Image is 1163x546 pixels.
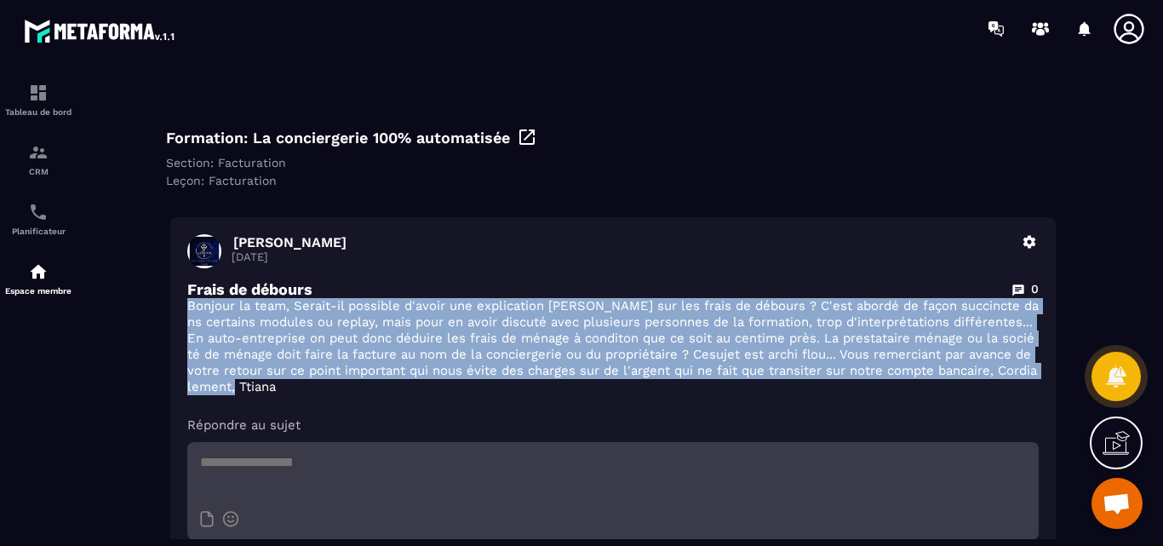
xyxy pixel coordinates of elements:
[24,15,177,46] img: logo
[4,129,72,189] a: formationformationCRM
[28,262,49,282] img: automations
[4,107,72,117] p: Tableau de bord
[232,250,1011,263] p: [DATE]
[4,70,72,129] a: formationformationTableau de bord
[166,127,1060,147] div: Formation: La conciergerie 100% automatisée
[233,234,1011,250] p: [PERSON_NAME]
[28,202,49,222] img: scheduler
[4,227,72,236] p: Planificateur
[4,189,72,249] a: schedulerschedulerPlanificateur
[187,280,312,298] p: Frais de débours
[1031,281,1039,297] p: 0
[4,286,72,296] p: Espace membre
[166,174,1060,187] div: Leçon: Facturation
[1091,478,1143,529] a: Ouvrir le chat
[187,298,1039,395] p: Bonjour la team, Serait-il possible d'avoir une explication [PERSON_NAME] sur les frais de débour...
[4,249,72,308] a: automationsautomationsEspace membre
[4,167,72,176] p: CRM
[166,156,1060,170] div: Section: Facturation
[28,83,49,103] img: formation
[187,417,1039,434] p: Répondre au sujet
[28,142,49,163] img: formation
